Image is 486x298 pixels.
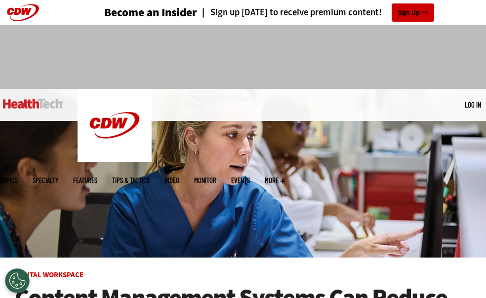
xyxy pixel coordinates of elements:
[265,177,285,184] span: More
[5,268,30,293] button: Open Preferences
[15,270,83,280] a: Digital Workspace
[112,177,150,184] a: Tips & Tactics
[194,177,216,184] a: MonITor
[465,100,481,109] a: Log in
[197,8,382,17] a: Sign up [DATE] to receive premium content!
[78,154,152,164] a: CDW
[231,177,250,184] a: Events
[5,268,30,293] div: Cookies Settings
[164,177,179,184] a: Video
[392,3,434,22] a: Sign Up
[465,100,481,110] div: User menu
[104,7,197,18] a: Become an Insider
[3,99,63,109] img: Home
[78,89,152,162] img: Home
[63,35,423,79] iframe: advertisement
[33,177,58,184] span: Specialty
[73,177,97,184] a: Features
